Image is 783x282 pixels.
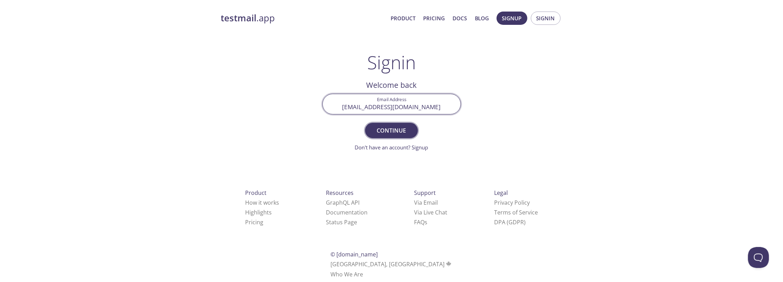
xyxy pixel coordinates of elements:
span: Continue [373,126,410,135]
button: Continue [365,123,418,138]
a: Terms of Service [494,209,538,216]
button: Signup [497,12,527,25]
span: Legal [494,189,508,197]
strong: testmail [221,12,257,24]
a: Documentation [326,209,368,216]
a: Status Page [326,218,357,226]
a: How it works [245,199,279,206]
a: Who We Are [330,270,363,278]
span: Resources [326,189,354,197]
a: Via Email [414,199,438,206]
span: © [DOMAIN_NAME] [330,251,378,258]
a: testmail.app [221,12,385,24]
a: Via Live Chat [414,209,447,216]
a: FAQ [414,218,427,226]
a: GraphQL API [326,199,360,206]
a: Pricing [423,14,445,23]
span: Product [245,189,266,197]
span: Support [414,189,436,197]
a: Privacy Policy [494,199,530,206]
a: Highlights [245,209,272,216]
h2: Welcome back [322,79,461,91]
a: Don't have an account? Signup [355,144,428,151]
span: s [425,218,427,226]
span: Signup [502,14,522,23]
a: Pricing [245,218,263,226]
a: Blog [475,14,489,23]
button: Signin [531,12,561,25]
iframe: Help Scout Beacon - Open [748,247,769,268]
span: Signin [536,14,555,23]
a: Docs [453,14,467,23]
span: [GEOGRAPHIC_DATA], [GEOGRAPHIC_DATA] [330,260,453,268]
a: DPA (GDPR) [494,218,526,226]
h1: Signin [367,52,416,73]
a: Product [391,14,416,23]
